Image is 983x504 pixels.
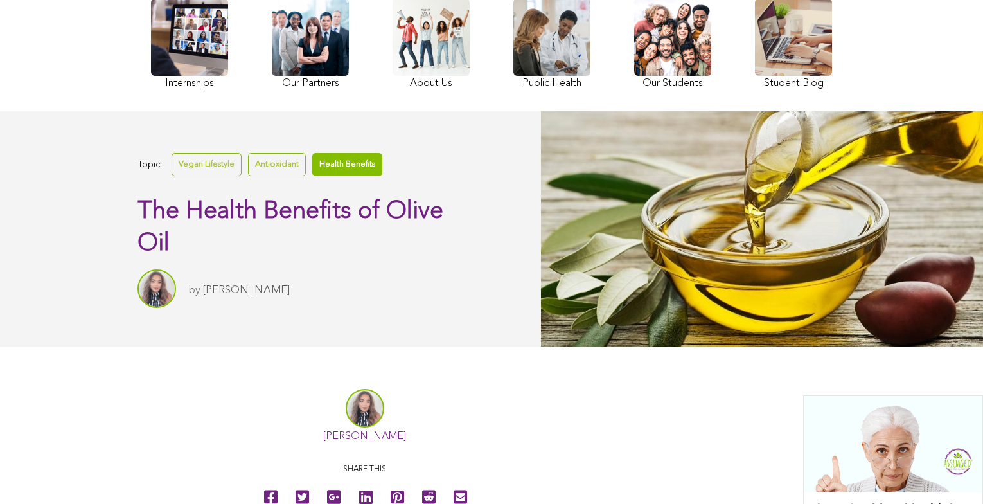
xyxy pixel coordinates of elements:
a: [PERSON_NAME] [323,431,406,442]
a: [PERSON_NAME] [203,285,290,296]
span: The Health Benefits of Olive Oil [137,199,443,256]
a: Vegan Lifestyle [172,153,242,175]
span: by [189,285,200,296]
a: Antioxidant [248,153,306,175]
a: Health Benefits [312,153,382,175]
span: Topic: [137,156,162,174]
iframe: Chat Widget [919,442,983,504]
p: Share this [156,464,574,476]
img: Trisha Bandril [137,269,176,308]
